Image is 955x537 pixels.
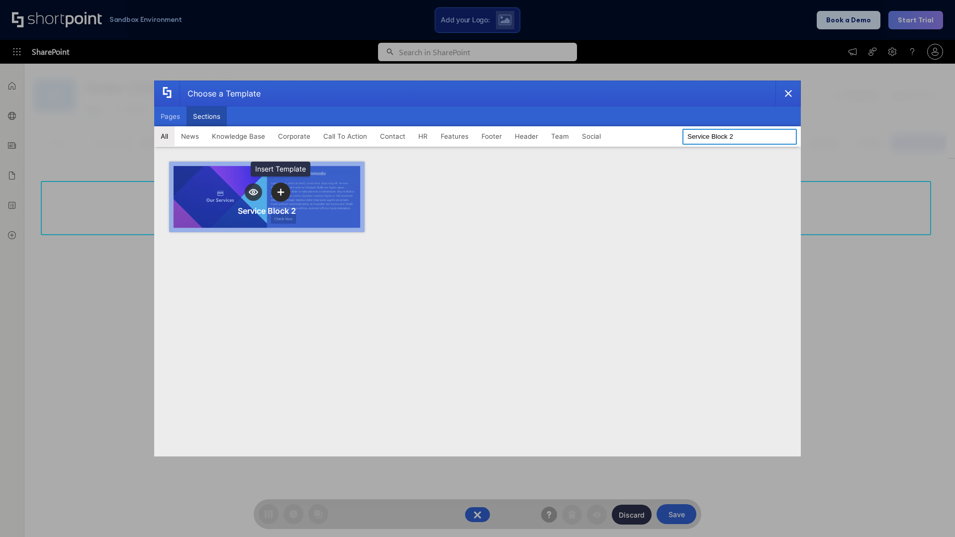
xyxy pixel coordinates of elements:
div: template selector [154,81,801,456]
div: Choose a Template [180,81,261,106]
button: Social [575,126,607,146]
button: Pages [154,106,187,126]
button: All [154,126,175,146]
button: HR [412,126,434,146]
button: Contact [374,126,412,146]
button: Sections [187,106,227,126]
button: Features [434,126,475,146]
button: Team [545,126,575,146]
button: Header [508,126,545,146]
button: Knowledge Base [205,126,272,146]
button: News [175,126,205,146]
button: Call To Action [317,126,374,146]
div: Service Block 2 [238,206,296,216]
button: Corporate [272,126,317,146]
button: Footer [475,126,508,146]
iframe: Chat Widget [905,489,955,537]
input: Search [682,129,797,145]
